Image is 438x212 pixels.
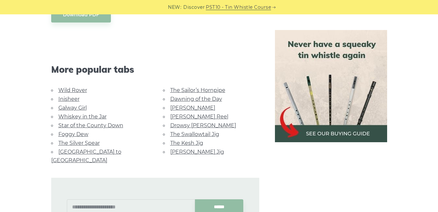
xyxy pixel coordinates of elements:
a: [GEOGRAPHIC_DATA] to [GEOGRAPHIC_DATA] [51,149,121,163]
a: The Swallowtail Jig [170,131,219,137]
a: Dawning of the Day [170,96,222,102]
a: Drowsy [PERSON_NAME] [170,122,236,129]
a: [PERSON_NAME] Jig [170,149,224,155]
a: Galway Girl [58,105,87,111]
a: Download PDF [51,7,111,23]
a: PST10 - Tin Whistle Course [206,4,271,11]
span: Discover [183,4,205,11]
a: The Silver Spear [58,140,100,146]
a: Inisheer [58,96,80,102]
img: tin whistle buying guide [275,30,387,142]
a: Star of the County Down [58,122,123,129]
a: The Sailor’s Hornpipe [170,87,225,93]
span: More popular tabs [51,64,259,75]
a: [PERSON_NAME] Reel [170,114,228,120]
a: [PERSON_NAME] [170,105,215,111]
a: Whiskey in the Jar [58,114,107,120]
span: NEW: [168,4,181,11]
a: Foggy Dew [58,131,88,137]
a: The Kesh Jig [170,140,203,146]
a: Wild Rover [58,87,87,93]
